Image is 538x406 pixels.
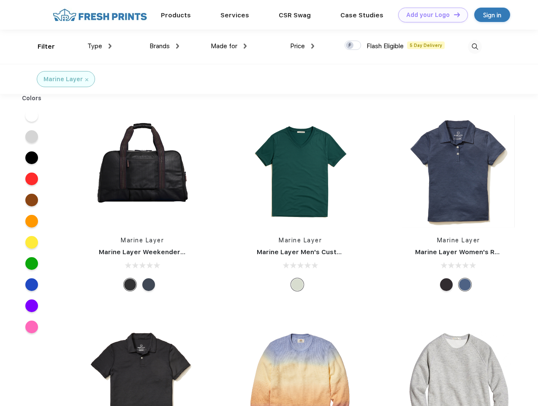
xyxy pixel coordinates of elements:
div: Navy [459,278,471,291]
a: Sign in [474,8,510,22]
img: DT [454,12,460,17]
div: Filter [38,42,55,52]
img: desktop_search.svg [468,40,482,54]
img: func=resize&h=266 [244,115,356,228]
img: dropdown.png [244,44,247,49]
span: 5 Day Delivery [407,41,445,49]
a: CSR Swag [279,11,311,19]
img: dropdown.png [176,44,179,49]
div: Navy [142,278,155,291]
span: Flash Eligible [367,42,404,50]
img: func=resize&h=266 [86,115,198,228]
a: Marine Layer [437,237,480,244]
span: Brands [149,42,170,50]
img: dropdown.png [311,44,314,49]
div: Phantom [124,278,136,291]
a: Marine Layer Weekender Bag [99,248,194,256]
div: Black [440,278,453,291]
a: Marine Layer Men's Custom Dyed Signature V-Neck [257,248,424,256]
div: Add your Logo [406,11,450,19]
a: Products [161,11,191,19]
img: fo%20logo%202.webp [50,8,149,22]
a: Marine Layer [121,237,164,244]
a: Marine Layer [279,237,322,244]
img: dropdown.png [109,44,111,49]
div: Sign in [483,10,501,20]
img: func=resize&h=266 [402,115,515,228]
div: Colors [16,94,48,103]
span: Price [290,42,305,50]
img: filter_cancel.svg [85,78,88,81]
span: Type [87,42,102,50]
div: Any Color [291,278,304,291]
a: Services [220,11,249,19]
div: Marine Layer [43,75,83,84]
span: Made for [211,42,237,50]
